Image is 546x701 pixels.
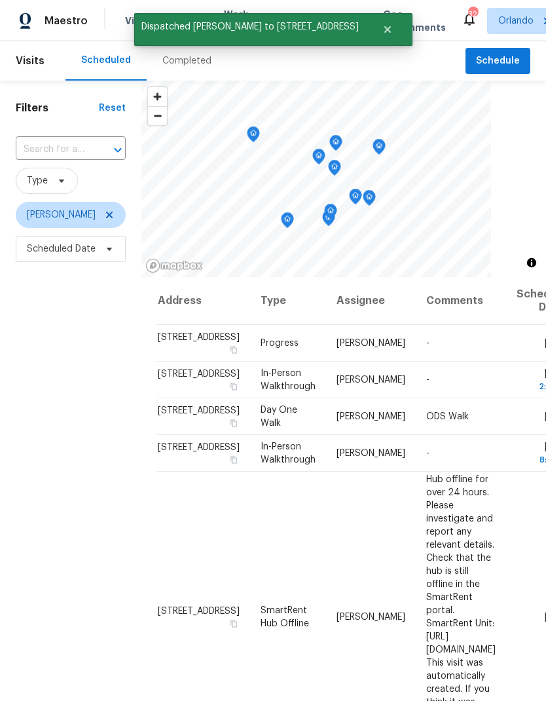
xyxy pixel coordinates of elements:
span: Type [27,174,48,187]
div: Completed [162,54,211,67]
button: Open [109,141,127,159]
span: [STREET_ADDRESS] [158,443,240,452]
div: Map marker [329,135,342,155]
div: Map marker [363,190,376,210]
span: [PERSON_NAME] [337,339,405,348]
span: Toggle attribution [528,256,536,270]
div: 32 [468,8,477,21]
div: Map marker [247,126,260,147]
span: [PERSON_NAME] [337,449,405,458]
span: Orlando [498,14,534,28]
span: [STREET_ADDRESS] [158,606,240,615]
div: Map marker [328,160,341,180]
canvas: Map [141,81,491,277]
h1: Filters [16,102,99,115]
span: Visits [16,47,45,75]
span: [PERSON_NAME] [337,612,405,621]
div: Map marker [281,212,294,233]
span: Visits [125,14,152,28]
span: Work Orders [224,8,257,34]
div: Map marker [373,139,386,159]
div: Scheduled [81,54,131,67]
th: Address [157,277,250,325]
span: Zoom out [148,107,167,125]
a: Mapbox homepage [145,258,203,273]
span: [PERSON_NAME] [27,208,96,221]
div: Map marker [322,210,335,231]
span: Scheduled Date [27,242,96,256]
span: [STREET_ADDRESS] [158,369,240,379]
button: Close [366,16,409,43]
button: Copy Address [228,454,240,466]
button: Toggle attribution [524,255,539,271]
span: Maestro [45,14,88,28]
div: Map marker [349,189,362,209]
div: Map marker [324,204,337,224]
input: Search for an address... [16,140,89,160]
th: Comments [416,277,506,325]
button: Zoom in [148,87,167,106]
div: Reset [99,102,126,115]
button: Copy Address [228,617,240,629]
span: [PERSON_NAME] [337,412,405,421]
th: Assignee [326,277,416,325]
span: - [426,375,429,385]
span: ODS Walk [426,412,469,421]
span: SmartRent Hub Offline [261,605,309,628]
span: [STREET_ADDRESS] [158,406,240,415]
span: Schedule [476,53,520,69]
button: Schedule [465,48,530,75]
button: Zoom out [148,106,167,125]
span: [STREET_ADDRESS] [158,333,240,342]
div: Map marker [312,149,325,169]
span: - [426,449,429,458]
span: Geo Assignments [383,8,446,34]
span: - [426,339,429,348]
span: [PERSON_NAME] [337,375,405,385]
span: Dispatched [PERSON_NAME] to [STREET_ADDRESS] [134,13,366,41]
